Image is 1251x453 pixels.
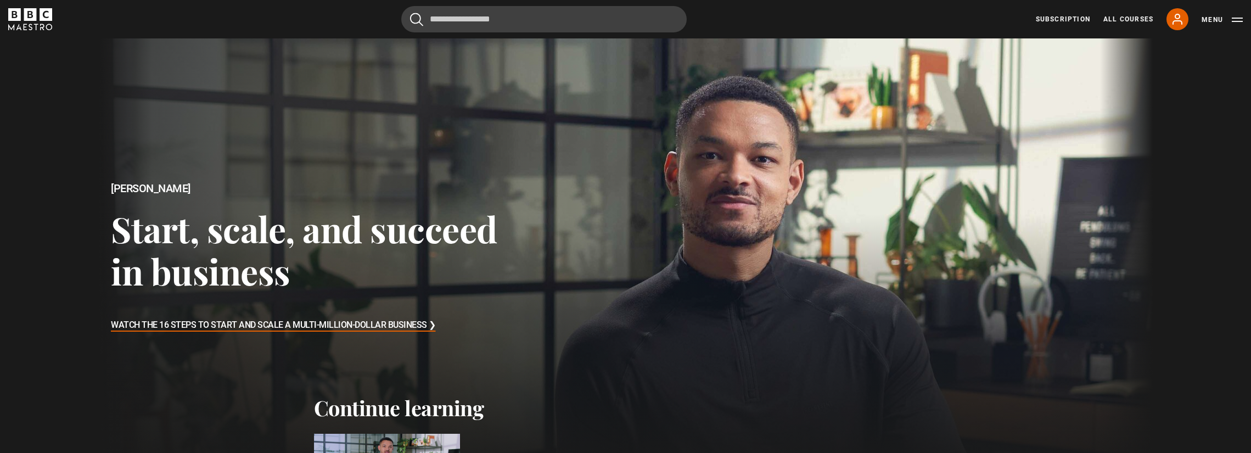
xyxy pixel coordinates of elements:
[1103,14,1153,24] a: All Courses
[410,13,423,26] button: Submit the search query
[8,8,52,30] svg: BBC Maestro
[401,6,687,32] input: Search
[314,395,938,421] h2: Continue learning
[1202,14,1243,25] button: Toggle navigation
[111,182,520,195] h2: [PERSON_NAME]
[1036,14,1090,24] a: Subscription
[111,208,520,293] h3: Start, scale, and succeed in business
[111,317,436,334] h3: Watch The 16 Steps to Start and Scale a Multi-Million-Dollar Business ❯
